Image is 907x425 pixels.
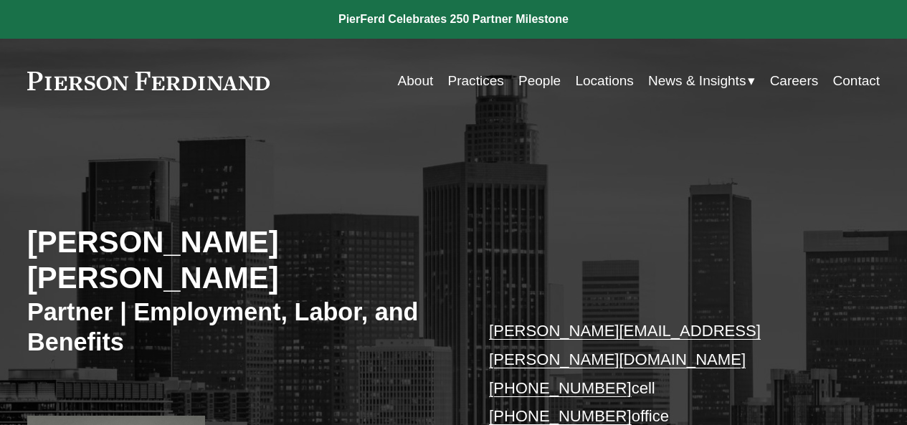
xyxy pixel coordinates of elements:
[833,67,880,95] a: Contact
[648,67,755,95] a: folder dropdown
[448,67,504,95] a: Practices
[27,224,454,297] h2: [PERSON_NAME] [PERSON_NAME]
[770,67,819,95] a: Careers
[648,69,746,93] span: News & Insights
[398,67,434,95] a: About
[27,297,454,358] h3: Partner | Employment, Labor, and Benefits
[489,407,632,425] a: [PHONE_NUMBER]
[489,322,761,368] a: [PERSON_NAME][EMAIL_ADDRESS][PERSON_NAME][DOMAIN_NAME]
[489,379,632,397] a: [PHONE_NUMBER]
[518,67,561,95] a: People
[575,67,633,95] a: Locations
